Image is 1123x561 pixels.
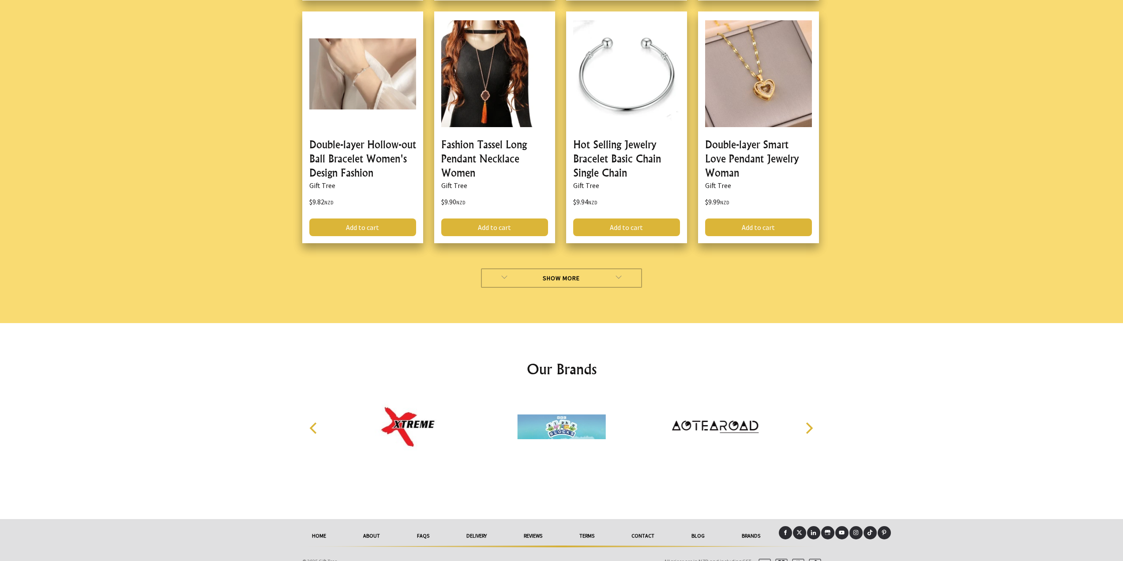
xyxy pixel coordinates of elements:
[779,526,792,539] a: Facebook
[293,526,345,546] a: HOME
[705,218,812,236] a: Add to cart
[505,526,561,546] a: reviews
[300,358,823,380] h2: Our Brands
[878,526,891,539] a: Pinterest
[517,394,605,460] img: Alphablocks
[398,526,448,546] a: FAQs
[441,218,548,236] a: Add to cart
[364,394,452,460] img: Xtreme
[723,526,779,546] a: Brands
[835,526,849,539] a: Youtube
[561,526,613,546] a: Terms
[671,394,759,460] img: Aotearoad
[793,526,806,539] a: X (Twitter)
[481,268,642,288] a: Show More
[448,526,505,546] a: delivery
[613,526,673,546] a: Contact
[345,526,398,546] a: About
[807,526,820,539] a: LinkedIn
[799,418,819,438] button: Next
[864,526,877,539] a: Tiktok
[673,526,723,546] a: Blog
[573,218,680,236] a: Add to cart
[305,418,324,438] button: Previous
[849,526,863,539] a: Instagram
[309,218,416,236] a: Add to cart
